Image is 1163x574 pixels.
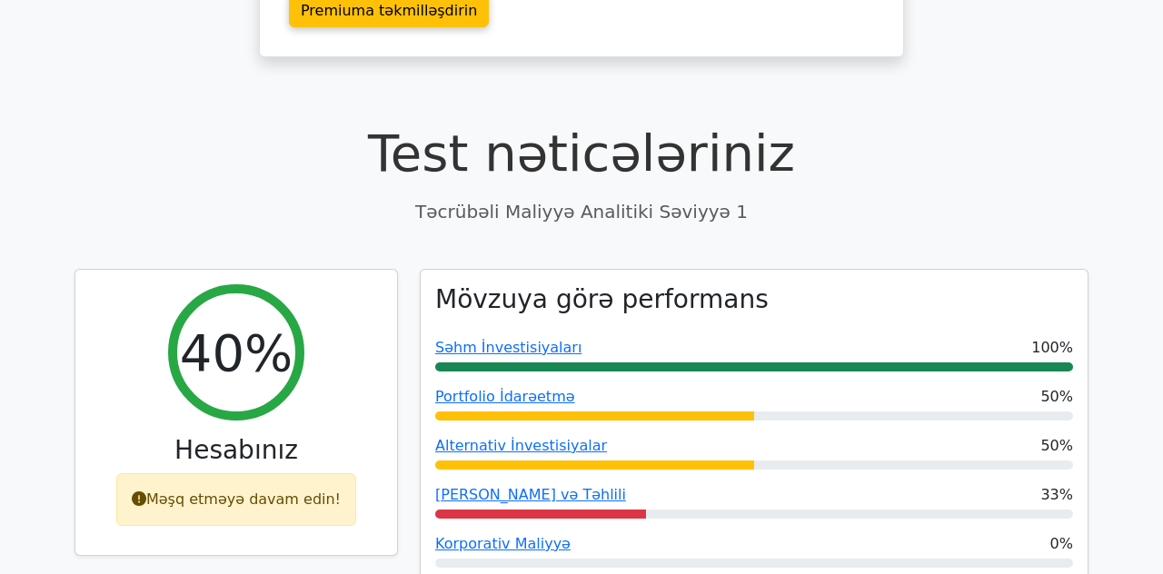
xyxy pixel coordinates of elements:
[180,323,293,382] font: 40%
[1040,486,1073,503] font: 33%
[1031,339,1073,356] font: 100%
[146,490,341,508] font: Məşq etməyə davam edin!
[415,201,748,223] font: Təcrübəli Maliyyə Analitiki Səviyyə 1
[435,339,581,356] a: Səhm İnvestisiyaları
[1040,437,1073,454] font: 50%
[435,284,769,314] font: Mövzuya görə performans
[174,435,298,465] font: Hesabınız
[435,437,607,454] a: Alternativ İnvestisiyalar
[1050,535,1073,552] font: 0%
[435,486,626,503] a: [PERSON_NAME] və Təhlili
[435,388,575,405] a: Portfolio İdarəetmə
[368,124,795,183] font: Test nəticələriniz
[1040,388,1073,405] font: 50%
[435,535,571,552] a: Korporativ Maliyyə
